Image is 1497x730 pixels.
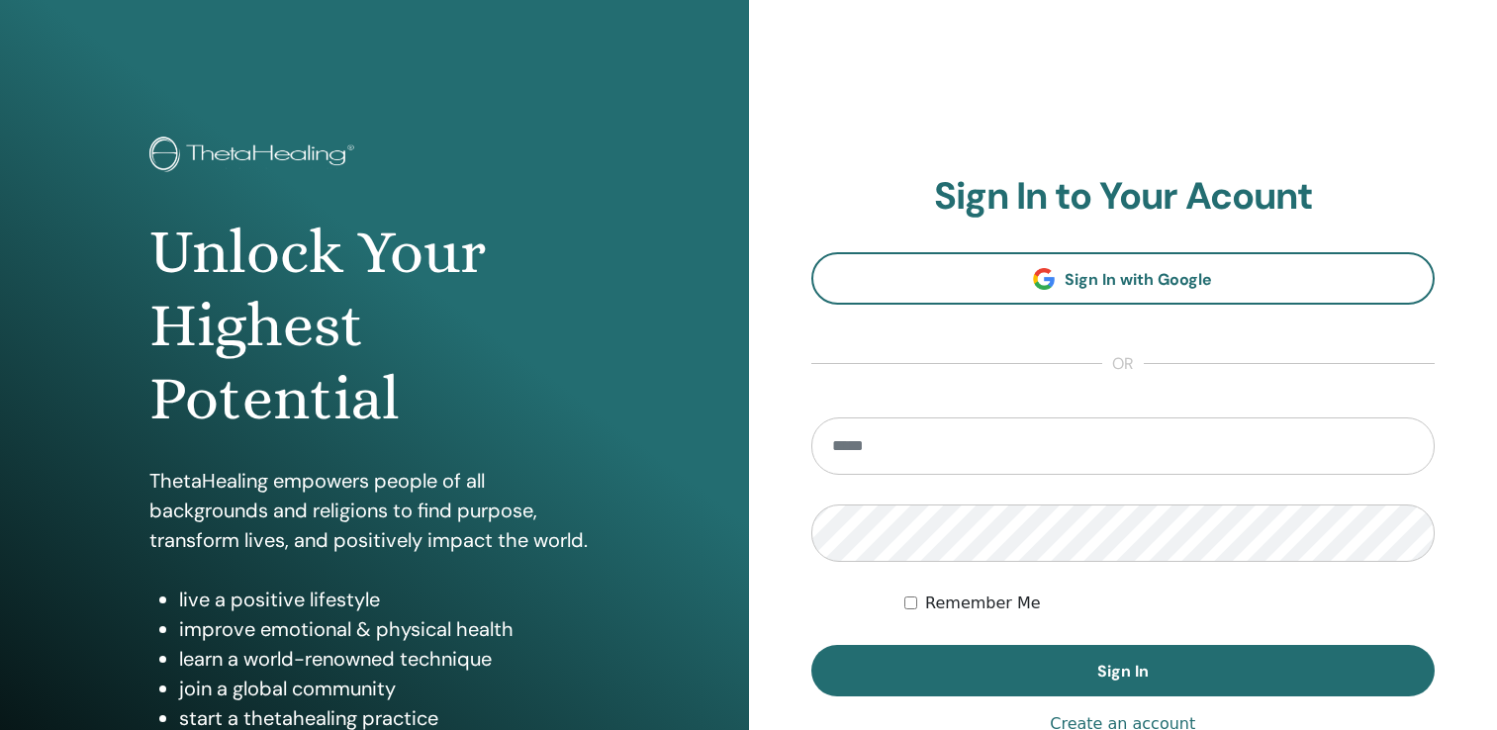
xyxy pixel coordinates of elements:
[1065,269,1212,290] span: Sign In with Google
[925,592,1041,615] label: Remember Me
[811,252,1436,305] a: Sign In with Google
[179,585,599,614] li: live a positive lifestyle
[179,614,599,644] li: improve emotional & physical health
[1102,352,1144,376] span: or
[811,174,1436,220] h2: Sign In to Your Acount
[179,674,599,703] li: join a global community
[904,592,1435,615] div: Keep me authenticated indefinitely or until I manually logout
[149,466,599,555] p: ThetaHealing empowers people of all backgrounds and religions to find purpose, transform lives, a...
[149,216,599,436] h1: Unlock Your Highest Potential
[1097,661,1149,682] span: Sign In
[811,645,1436,696] button: Sign In
[179,644,599,674] li: learn a world-renowned technique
